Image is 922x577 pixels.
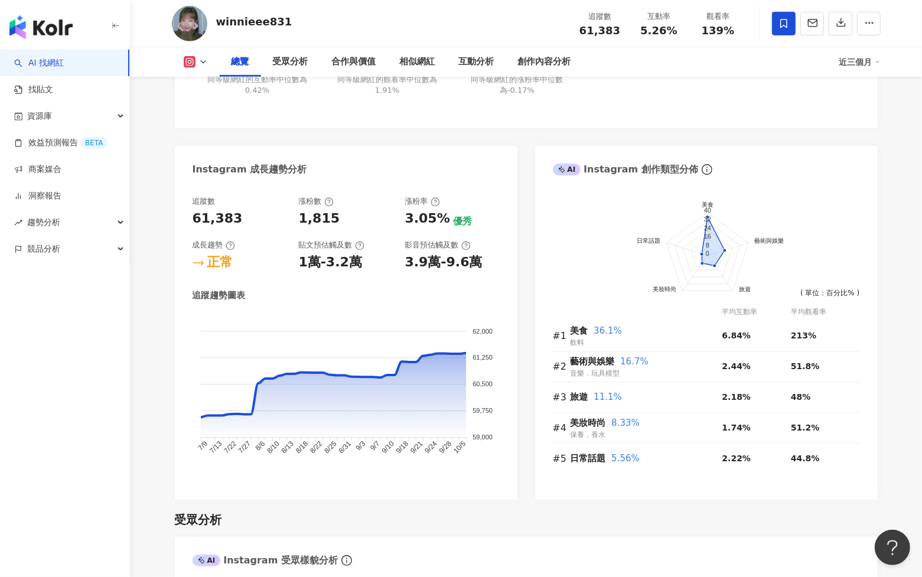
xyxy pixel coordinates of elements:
div: 正常 [207,253,233,272]
text: 美妝時尚 [653,286,676,292]
span: 139% [702,25,735,37]
div: 漲粉率 [405,196,440,207]
div: 追蹤數 [193,196,216,207]
text: 0 [705,250,709,257]
tspan: 7/9 [196,439,209,452]
span: 日常話題 [571,453,606,464]
span: 61,383 [579,24,620,37]
tspan: 8/25 [322,439,338,455]
tspan: 7/27 [236,439,252,455]
span: 競品分析 [27,236,60,262]
div: #2 [553,359,571,374]
div: Instagram 創作類型分佈 [553,163,698,176]
a: 商案媒合 [14,164,61,175]
span: info-circle [340,553,354,568]
tspan: 8/10 [265,439,281,455]
span: 飲料 [571,338,585,347]
tspan: 9/18 [394,439,410,455]
tspan: 62,000 [473,328,493,335]
div: 影音預估觸及數 [405,240,471,250]
div: 平均觀看率 [791,307,860,318]
span: 音樂．玩具模型 [571,369,620,377]
div: 觀看率 [696,11,741,22]
div: winnieee831 [216,14,292,29]
text: 美食 [702,202,714,208]
span: 2.18% [722,392,751,402]
span: 16.7% [620,356,649,367]
span: 5.56% [611,453,640,464]
span: 美食 [571,325,588,336]
span: 36.1% [594,325,622,336]
div: AI [193,555,221,566]
div: 同等級網紅的漲粉率中位數為 [465,74,569,96]
span: 44.8% [791,454,820,463]
div: 1,815 [299,210,340,228]
tspan: 10/5 [452,439,468,455]
tspan: 8/6 [253,439,266,452]
span: 11.1% [594,392,622,402]
span: 5.26% [640,25,677,37]
span: 藝術與娛樂 [571,356,615,367]
span: 1.74% [722,423,751,432]
div: 3.05% [405,210,450,228]
div: #3 [553,390,571,405]
tspan: 8/13 [279,439,295,455]
div: 61,383 [193,210,243,228]
tspan: 9/21 [409,439,425,455]
a: searchAI 找網紅 [14,57,64,69]
span: 6.84% [722,331,751,340]
tspan: 59,750 [473,408,493,415]
text: 40 [703,207,711,214]
span: 保養．香水 [571,431,606,439]
div: 創作內容分析 [518,55,571,69]
div: AI [553,164,581,175]
a: 洞察報告 [14,190,61,202]
div: 3.9萬-9.6萬 [405,253,483,272]
a: 效益預測報告BETA [14,137,107,149]
tspan: 9/28 [437,439,453,455]
div: 優秀 [453,215,472,228]
div: 互動分析 [459,55,494,69]
span: info-circle [700,162,714,177]
tspan: 61,250 [473,354,493,361]
img: KOL Avatar [172,6,207,41]
div: #1 [553,328,571,343]
span: 51.2% [791,423,820,432]
span: 0.42% [245,86,269,94]
span: -0.17% [507,86,535,94]
span: 213% [791,331,816,340]
div: 相似網紅 [400,55,435,69]
div: 成長趨勢 [193,240,235,250]
tspan: 9/7 [368,439,381,452]
span: 51.8% [791,361,820,371]
span: 48% [791,392,811,402]
span: 2.22% [722,454,751,463]
text: 旅遊 [738,286,750,292]
div: 同等級網紅的觀看率中位數為 [335,74,439,96]
span: 2.44% [722,361,751,371]
div: 追蹤趨勢圖表 [193,289,246,302]
tspan: 8/31 [337,439,353,455]
text: 日常話題 [637,237,660,244]
tspan: 59,000 [473,434,493,441]
span: rise [14,219,22,227]
span: 8.33% [611,418,640,428]
text: 24 [703,224,711,232]
span: 資源庫 [27,103,52,129]
tspan: 9/10 [380,439,396,455]
div: 近三個月 [839,53,881,71]
div: 合作與價值 [332,55,376,69]
text: 32 [703,216,711,223]
span: 旅遊 [571,392,588,402]
span: 美妝時尚 [571,418,606,428]
div: 受眾分析 [273,55,308,69]
text: 16 [703,233,711,240]
div: 追蹤數 [578,11,623,22]
div: 受眾分析 [175,511,222,528]
img: logo [9,15,73,39]
div: 總覽 [232,55,249,69]
div: 互動率 [637,11,682,22]
div: Instagram 受眾樣貌分析 [193,554,338,567]
iframe: Help Scout Beacon - Open [875,530,910,565]
div: 1萬-3.2萬 [299,253,362,272]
